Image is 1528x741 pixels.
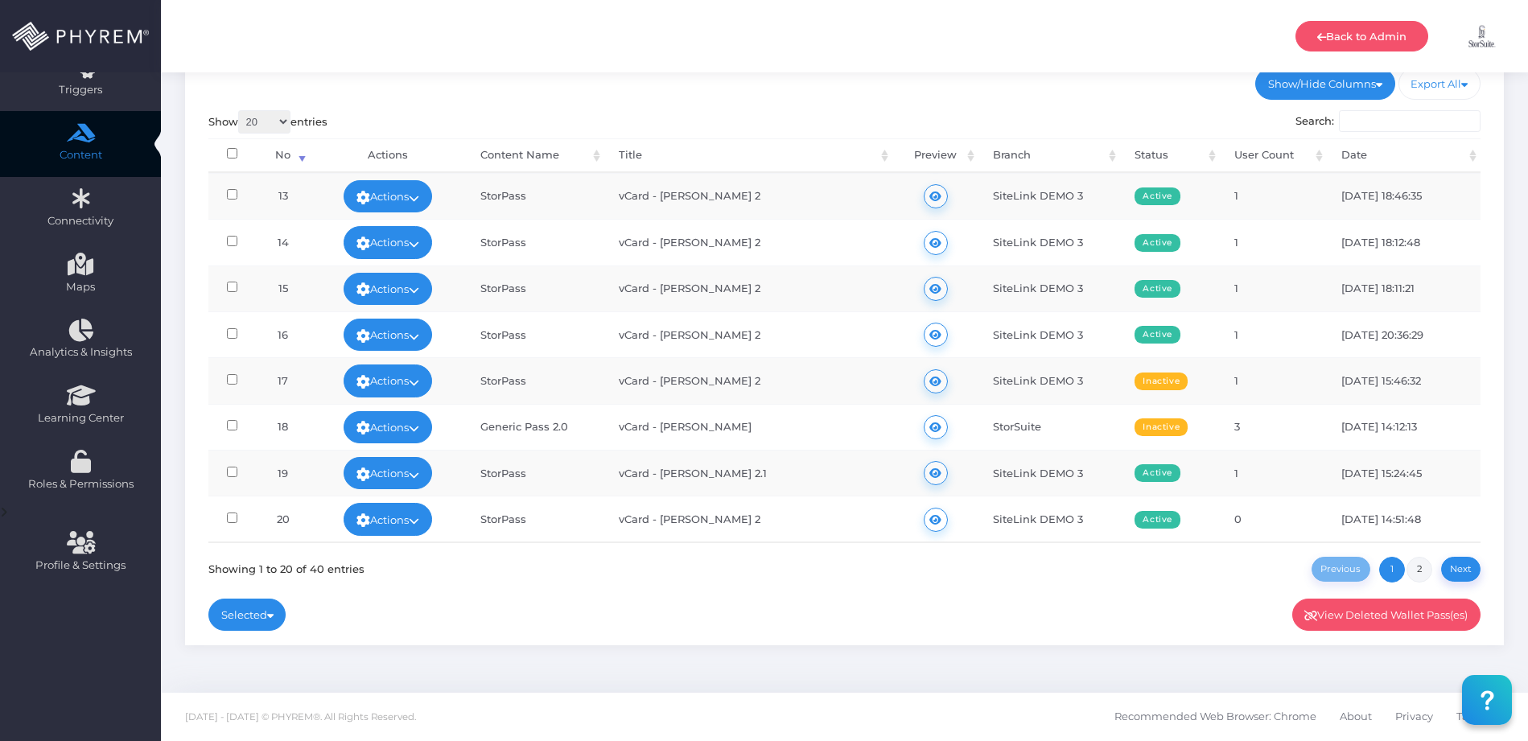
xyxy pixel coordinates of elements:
td: vCard - [PERSON_NAME] 2 [604,173,892,219]
td: 13 [256,173,310,219]
td: 1 [1220,357,1327,403]
span: Active [1135,187,1180,205]
a: 2 [1407,557,1432,583]
td: 1 [1220,450,1327,496]
a: Export All [1398,68,1481,100]
input: Search: [1339,110,1481,133]
a: View Deleted Wallet Pass(es) [1292,599,1481,631]
td: 1 [1220,266,1327,311]
th: Status: activate to sort column ascending [1120,138,1220,173]
a: Back to Admin [1295,21,1428,51]
span: Triggers [10,82,150,98]
span: Privacy [1395,700,1433,734]
a: 1 [1379,557,1405,583]
th: Content Name: activate to sort column ascending [466,138,605,173]
td: StorPass [466,266,605,311]
td: vCard - [PERSON_NAME] 2 [604,357,892,403]
td: StorPass [466,173,605,219]
td: StorPass [466,496,605,541]
td: [DATE] 15:24:45 [1327,450,1481,496]
span: Analytics & Insights [10,344,150,360]
th: Actions [310,138,465,173]
td: StorPass [466,311,605,357]
td: 3 [1220,404,1327,450]
span: [DATE] - [DATE] © PHYREM®. All Rights Reserved. [185,711,416,722]
td: SiteLink DEMO 3 [978,496,1121,541]
span: Active [1135,234,1180,252]
td: 15 [256,266,310,311]
span: T&C [1456,700,1477,734]
span: Content [10,147,150,163]
span: Active [1135,511,1180,529]
a: T&C [1456,693,1477,741]
a: Actions [344,273,432,305]
td: [DATE] 14:51:48 [1327,496,1481,541]
td: StorPass [466,357,605,403]
td: 18 [256,404,310,450]
a: Show/Hide Columns [1255,68,1395,100]
a: Actions [344,364,432,397]
span: About [1340,700,1372,734]
div: Showing 1 to 20 of 40 entries [208,554,364,577]
td: StorSuite [978,404,1121,450]
a: Actions [344,411,432,443]
th: Date: activate to sort column ascending [1327,138,1481,173]
th: User Count: activate to sort column ascending [1220,138,1327,173]
td: SiteLink DEMO 3 [978,219,1121,265]
td: Generic Pass 2.0 [466,404,605,450]
td: SiteLink DEMO 3 [978,173,1121,219]
td: 17 [256,357,310,403]
a: Actions [344,319,432,351]
span: Maps [66,279,95,295]
td: 1 [1220,173,1327,219]
td: [DATE] 20:36:29 [1327,311,1481,357]
span: Profile & Settings [35,558,126,574]
span: Active [1135,326,1180,344]
a: Actions [344,180,432,212]
td: 16 [256,311,310,357]
select: Showentries [238,110,290,134]
td: SiteLink DEMO 3 [978,357,1121,403]
a: About [1340,693,1372,741]
td: [DATE] 18:12:48 [1327,219,1481,265]
span: Roles & Permissions [10,476,150,492]
a: Actions [344,457,432,489]
a: Actions [344,226,432,258]
a: Recommended Web Browser: Chrome [1114,693,1316,741]
td: SiteLink DEMO 3 [978,266,1121,311]
td: [DATE] 14:12:13 [1327,404,1481,450]
td: SiteLink DEMO 3 [978,311,1121,357]
td: vCard - [PERSON_NAME] 2.1 [604,450,892,496]
span: Learning Center [10,410,150,426]
td: 20 [256,496,310,541]
span: Inactive [1135,418,1188,436]
label: Search: [1295,110,1481,133]
span: Connectivity [10,213,150,229]
td: 19 [256,450,310,496]
th: No: activate to sort column ascending [256,138,310,173]
th: Title: activate to sort column ascending [604,138,892,173]
td: StorPass [466,450,605,496]
td: vCard - [PERSON_NAME] 2 [604,266,892,311]
td: StorPass [466,219,605,265]
td: [DATE] 15:46:32 [1327,357,1481,403]
td: 1 [1220,311,1327,357]
td: 0 [1220,496,1327,541]
th: Branch: activate to sort column ascending [978,138,1121,173]
td: vCard - [PERSON_NAME] 2 [604,496,892,541]
a: Next [1441,557,1481,582]
td: SiteLink DEMO 3 [978,450,1121,496]
a: Selected [208,599,286,631]
a: Privacy [1395,693,1433,741]
span: Active [1135,280,1180,298]
td: 14 [256,219,310,265]
span: Inactive [1135,373,1188,390]
td: [DATE] 18:11:21 [1327,266,1481,311]
td: vCard - [PERSON_NAME] 2 [604,219,892,265]
a: Actions [344,503,432,535]
label: Show entries [208,110,327,134]
span: Active [1135,464,1180,482]
span: Recommended Web Browser: Chrome [1114,700,1316,734]
td: [DATE] 18:46:35 [1327,173,1481,219]
td: vCard - [PERSON_NAME] 2 [604,311,892,357]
